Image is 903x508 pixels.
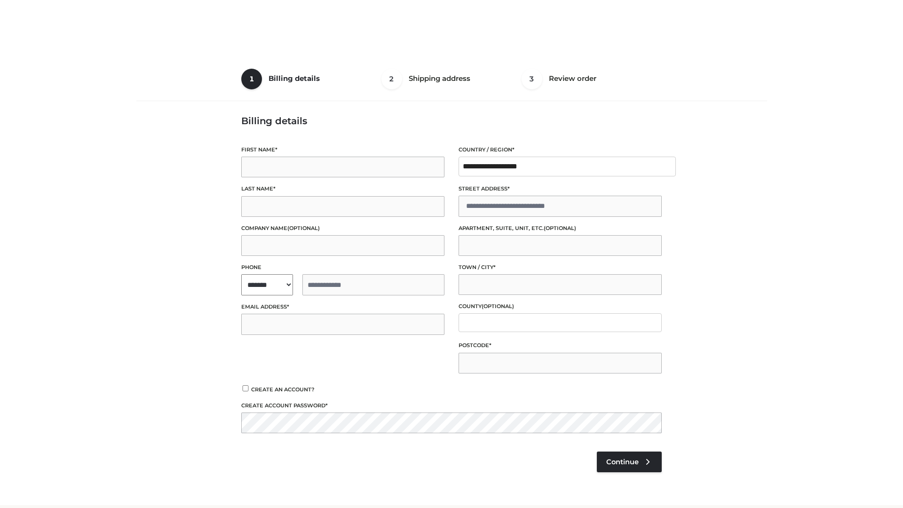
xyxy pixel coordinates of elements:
span: Create an account? [251,386,315,393]
label: Last name [241,184,444,193]
span: Continue [606,458,639,466]
label: Street address [459,184,662,193]
label: First name [241,145,444,154]
span: 1 [241,69,262,89]
span: (optional) [482,303,514,310]
span: 3 [522,69,542,89]
span: (optional) [544,225,576,231]
a: Continue [597,452,662,472]
span: Shipping address [409,74,470,83]
label: Country / Region [459,145,662,154]
label: Company name [241,224,444,233]
input: Create an account? [241,385,250,391]
span: Billing details [269,74,320,83]
label: Email address [241,302,444,311]
h3: Billing details [241,115,662,127]
span: Review order [549,74,596,83]
span: 2 [381,69,402,89]
span: (optional) [287,225,320,231]
label: County [459,302,662,311]
label: Apartment, suite, unit, etc. [459,224,662,233]
label: Phone [241,263,444,272]
label: Postcode [459,341,662,350]
label: Create account password [241,401,662,410]
label: Town / City [459,263,662,272]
